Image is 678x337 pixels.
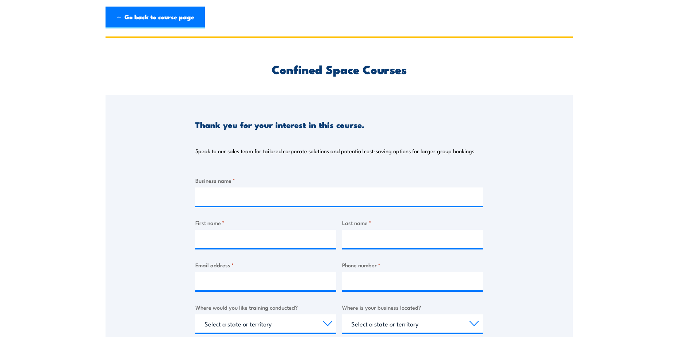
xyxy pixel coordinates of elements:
label: Last name [342,218,483,227]
label: Where would you like training conducted? [195,303,336,311]
a: ← Go back to course page [106,7,205,28]
p: Speak to our sales team for tailored corporate solutions and potential cost-saving options for la... [195,147,474,155]
label: Business name [195,176,483,185]
label: Where is your business located? [342,303,483,311]
h2: Confined Space Courses [195,64,483,74]
label: First name [195,218,336,227]
label: Phone number [342,261,483,269]
label: Email address [195,261,336,269]
h3: Thank you for your interest in this course. [195,120,364,129]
